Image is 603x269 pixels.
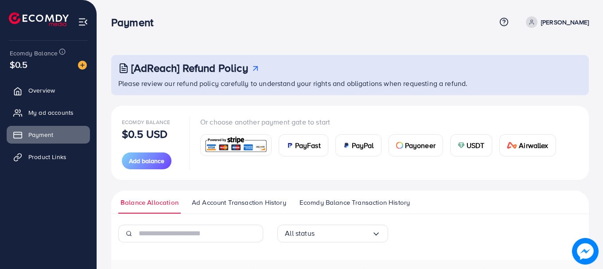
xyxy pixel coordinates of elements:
[295,140,321,151] span: PayFast
[111,16,160,29] h3: Payment
[200,117,563,127] p: Or choose another payment gate to start
[315,226,372,240] input: Search for option
[352,140,374,151] span: PayPal
[7,82,90,99] a: Overview
[396,142,403,149] img: card
[335,134,381,156] a: cardPayPal
[7,148,90,166] a: Product Links
[575,241,596,262] img: image
[78,17,88,27] img: menu
[522,16,589,28] a: [PERSON_NAME]
[541,17,589,27] p: [PERSON_NAME]
[203,136,268,155] img: card
[28,152,66,161] span: Product Links
[121,198,179,207] span: Balance Allocation
[285,226,315,240] span: All status
[458,142,465,149] img: card
[122,129,167,139] p: $0.5 USD
[300,198,410,207] span: Ecomdy Balance Transaction History
[450,134,492,156] a: cardUSDT
[499,134,556,156] a: cardAirwallex
[279,134,328,156] a: cardPayFast
[118,78,584,89] p: Please review our refund policy carefully to understand your rights and obligations when requesti...
[129,156,164,165] span: Add balance
[467,140,485,151] span: USDT
[9,12,69,26] img: logo
[405,140,436,151] span: Payoneer
[200,134,272,156] a: card
[78,61,87,70] img: image
[519,140,548,151] span: Airwallex
[10,58,28,71] span: $0.5
[131,62,248,74] h3: [AdReach] Refund Policy
[122,118,170,126] span: Ecomdy Balance
[277,225,388,242] div: Search for option
[28,86,55,95] span: Overview
[28,108,74,117] span: My ad accounts
[122,152,171,169] button: Add balance
[286,142,293,149] img: card
[7,104,90,121] a: My ad accounts
[28,130,53,139] span: Payment
[507,142,517,149] img: card
[7,126,90,144] a: Payment
[192,198,286,207] span: Ad Account Transaction History
[389,134,443,156] a: cardPayoneer
[343,142,350,149] img: card
[10,49,58,58] span: Ecomdy Balance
